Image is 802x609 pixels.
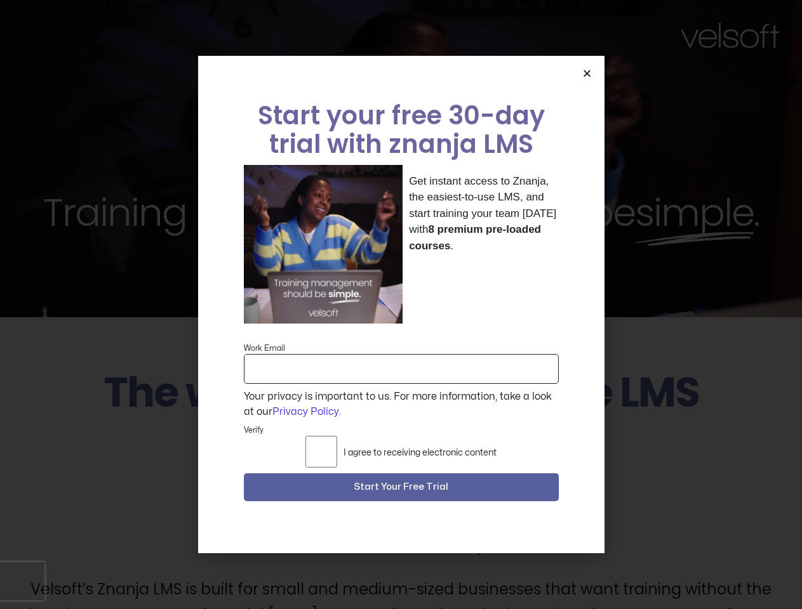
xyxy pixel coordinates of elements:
[244,473,559,501] button: Start Your Free Trial
[409,223,541,252] strong: 8 premium pre-loaded courses
[244,343,285,354] label: Work Email
[244,101,559,159] h2: Start your free 30-day trial with znanja LMS
[272,407,339,417] a: Privacy Policy
[354,480,448,495] span: Start Your Free Trial
[409,173,558,254] p: Get instant access to Znanja, the easiest-to-use LMS, and start training your team [DATE] with .
[242,389,560,419] div: Your privacy is important to us. For more information, take a look at our .
[582,69,592,78] a: Close
[244,424,264,436] label: Verify
[244,165,403,324] img: a woman sitting at her laptop dancing
[344,448,497,457] label: I agree to receiving electronic content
